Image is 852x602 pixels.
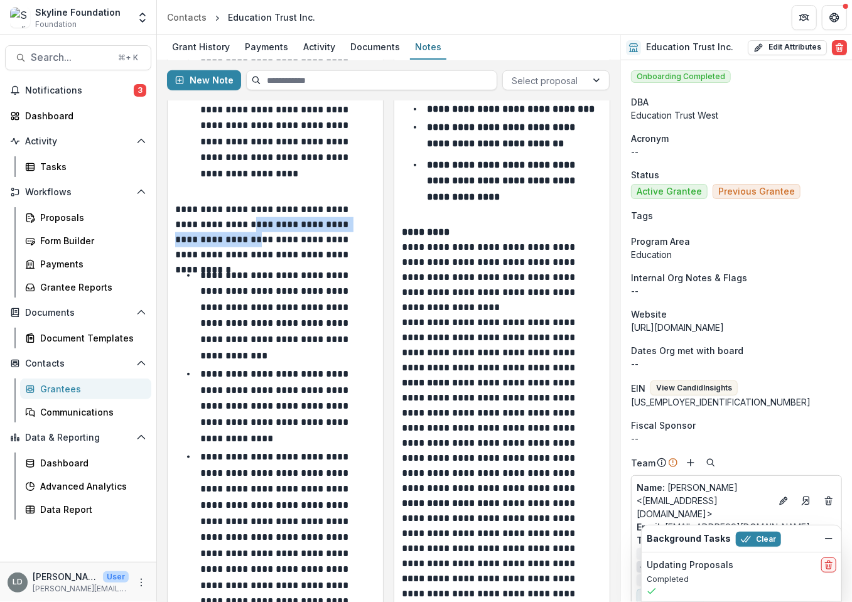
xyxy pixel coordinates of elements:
[298,38,340,56] div: Activity
[631,357,842,370] p: --
[5,105,151,126] a: Dashboard
[25,187,131,198] span: Workflows
[13,578,23,586] div: Lisa Dinh
[25,85,134,96] span: Notifications
[25,308,131,318] span: Documents
[20,499,151,520] a: Data Report
[631,271,747,284] span: Internal Org Notes & Flags
[776,493,791,508] button: Edit
[5,353,151,374] button: Open Contacts
[631,248,842,261] p: Education
[35,19,77,30] span: Foundation
[25,109,141,122] div: Dashboard
[167,70,241,90] button: New Note
[20,402,151,422] a: Communications
[637,534,836,547] p: Executive Director
[637,186,702,197] span: Active Grantee
[631,382,645,395] p: EIN
[748,40,827,55] button: Edit Attributes
[631,109,842,122] div: Education Trust West
[631,456,655,470] p: Team
[134,5,151,30] button: Open entity switcher
[35,6,121,19] div: Skyline Foundation
[345,35,405,60] a: Documents
[631,395,842,409] div: [US_EMPLOYER_IDENTIFICATION_NUMBER]
[103,571,129,583] p: User
[647,574,836,585] p: Completed
[33,570,98,583] p: [PERSON_NAME]
[20,277,151,298] a: Grantee Reports
[631,308,667,321] span: Website
[631,344,743,357] span: Dates Org met with board
[20,230,151,251] a: Form Builder
[345,38,405,56] div: Documents
[631,419,696,432] span: Fiscal Sponsor
[228,11,315,24] div: Education Trust Inc.
[134,84,146,97] span: 3
[40,160,141,173] div: Tasks
[631,284,842,298] p: --
[637,481,771,520] p: [PERSON_NAME] <[EMAIL_ADDRESS][DOMAIN_NAME]>
[631,145,842,158] p: --
[821,531,836,546] button: Dismiss
[5,427,151,448] button: Open Data & Reporting
[637,535,659,546] span: Title :
[40,211,141,224] div: Proposals
[40,331,141,345] div: Document Templates
[631,432,842,445] div: --
[796,491,816,511] a: Go to contact
[647,534,731,544] h2: Background Tasks
[40,406,141,419] div: Communications
[40,382,141,395] div: Grantees
[5,131,151,151] button: Open Activity
[5,45,151,70] button: Search...
[40,503,141,516] div: Data Report
[646,42,733,53] h2: Education Trust Inc.
[5,182,151,202] button: Open Workflows
[10,8,30,28] img: Skyline Foundation
[25,433,131,443] span: Data & Reporting
[637,481,771,520] a: Name: [PERSON_NAME] <[EMAIL_ADDRESS][DOMAIN_NAME]>
[40,281,141,294] div: Grantee Reports
[167,35,235,60] a: Grant History
[718,186,795,197] span: Previous Grantee
[20,379,151,399] a: Grantees
[25,358,131,369] span: Contacts
[631,95,649,109] span: DBA
[116,51,141,65] div: ⌘ + K
[20,207,151,228] a: Proposals
[637,520,810,534] a: Email: [EMAIL_ADDRESS][DOMAIN_NAME]
[167,38,235,56] div: Grant History
[20,453,151,473] a: Dashboard
[637,522,662,532] span: Email:
[40,257,141,271] div: Payments
[631,132,669,145] span: Acronym
[821,557,836,572] button: delete
[40,456,141,470] div: Dashboard
[821,493,836,508] button: Deletes
[631,209,653,222] span: Tags
[703,455,718,470] button: Search
[240,35,293,60] a: Payments
[631,235,690,248] span: Program Area
[637,482,665,493] span: Name :
[40,234,141,247] div: Form Builder
[683,455,698,470] button: Add
[410,35,446,60] a: Notes
[240,38,293,56] div: Payments
[162,8,320,26] nav: breadcrumb
[20,476,151,497] a: Advanced Analytics
[5,80,151,100] button: Notifications3
[40,480,141,493] div: Advanced Analytics
[822,5,847,30] button: Get Help
[298,35,340,60] a: Activity
[792,5,817,30] button: Partners
[162,8,212,26] a: Contacts
[33,583,129,594] p: [PERSON_NAME][EMAIL_ADDRESS][DOMAIN_NAME]
[20,156,151,177] a: Tasks
[20,254,151,274] a: Payments
[410,38,446,56] div: Notes
[25,136,131,147] span: Activity
[20,328,151,348] a: Document Templates
[5,303,151,323] button: Open Documents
